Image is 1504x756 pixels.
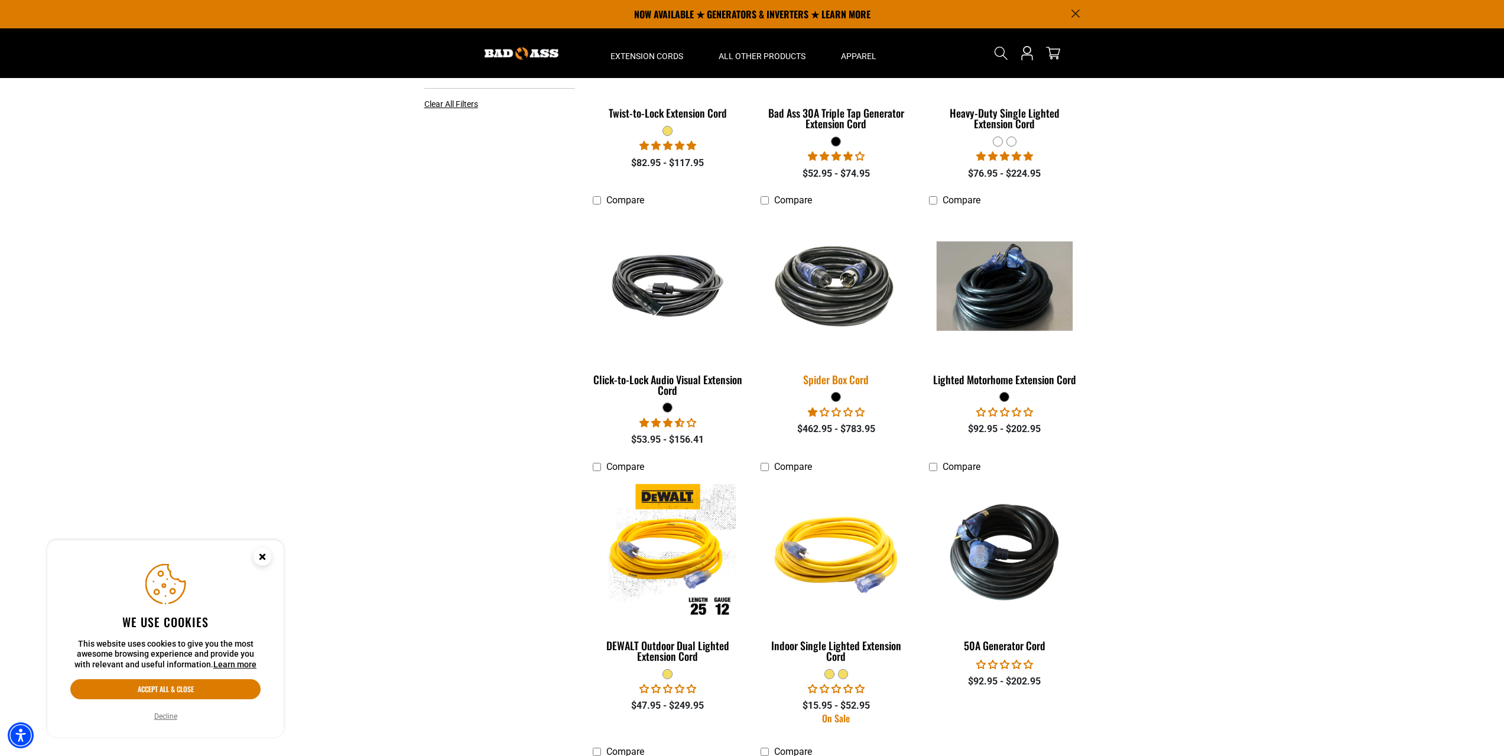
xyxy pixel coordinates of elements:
[929,167,1080,181] div: $76.95 - $224.95
[761,422,911,436] div: $462.95 - $783.95
[1044,46,1063,60] a: cart
[774,194,812,206] span: Compare
[606,461,644,472] span: Compare
[943,194,980,206] span: Compare
[639,683,696,695] span: 0.00 stars
[976,407,1033,418] span: 0.00 stars
[593,108,743,118] div: Twist-to-Lock Extension Cord
[761,478,911,669] a: Yellow Indoor Single Lighted Extension Cord
[761,713,911,723] div: On Sale
[976,151,1033,162] span: 5.00 stars
[485,47,558,60] img: Bad Ass Extension Cords
[424,99,478,109] span: Clear All Filters
[929,478,1080,658] a: 50A Generator Cord 50A Generator Cord
[593,699,743,713] div: $47.95 - $249.95
[593,374,743,395] div: Click-to-Lock Audio Visual Extension Cord
[929,212,1080,392] a: black Lighted Motorhome Extension Cord
[47,540,284,738] aside: Cookie Consent
[808,407,865,418] span: 1.00 stars
[70,639,261,670] p: This website uses cookies to give you the most awesome browsing experience and provide you with r...
[151,710,181,722] button: Decline
[424,98,483,111] a: Clear All Filters
[761,699,911,713] div: $15.95 - $52.95
[976,659,1033,670] span: 0.00 stars
[593,156,743,170] div: $82.95 - $117.95
[70,614,261,630] h2: We use cookies
[761,374,911,385] div: Spider Box Cord
[808,151,865,162] span: 4.00 stars
[593,433,743,447] div: $53.95 - $156.41
[241,540,284,577] button: Close this option
[213,660,256,669] a: This website uses cookies to give you the most awesome browsing experience and provide you with r...
[929,640,1080,651] div: 50A Generator Cord
[992,44,1011,63] summary: Search
[929,674,1080,689] div: $92.95 - $202.95
[639,417,696,429] span: 3.50 stars
[606,194,644,206] span: Compare
[593,28,701,78] summary: Extension Cords
[841,51,876,61] span: Apparel
[753,235,919,336] img: black
[593,241,742,332] img: black
[593,484,742,620] img: DEWALT Outdoor Dual Lighted Extension Cord
[719,51,805,61] span: All Other Products
[593,212,743,403] a: black Click-to-Lock Audio Visual Extension Cord
[943,461,980,472] span: Compare
[1018,28,1037,78] a: Open this option
[701,28,823,78] summary: All Other Products
[930,241,1079,330] img: black
[761,108,911,129] div: Bad Ass 30A Triple Tap Generator Extension Cord
[929,374,1080,385] div: Lighted Motorhome Extension Cord
[593,478,743,669] a: DEWALT Outdoor Dual Lighted Extension Cord DEWALT Outdoor Dual Lighted Extension Cord
[593,640,743,661] div: DEWALT Outdoor Dual Lighted Extension Cord
[70,679,261,699] button: Accept all & close
[762,484,911,620] img: Yellow
[761,640,911,661] div: Indoor Single Lighted Extension Cord
[639,140,696,151] span: 5.00 stars
[774,461,812,472] span: Compare
[823,28,894,78] summary: Apparel
[761,212,911,392] a: black Spider Box Cord
[761,167,911,181] div: $52.95 - $74.95
[929,108,1080,129] div: Heavy-Duty Single Lighted Extension Cord
[610,51,683,61] span: Extension Cords
[930,484,1079,620] img: 50A Generator Cord
[8,722,34,748] div: Accessibility Menu
[808,683,865,695] span: 0.00 stars
[929,422,1080,436] div: $92.95 - $202.95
